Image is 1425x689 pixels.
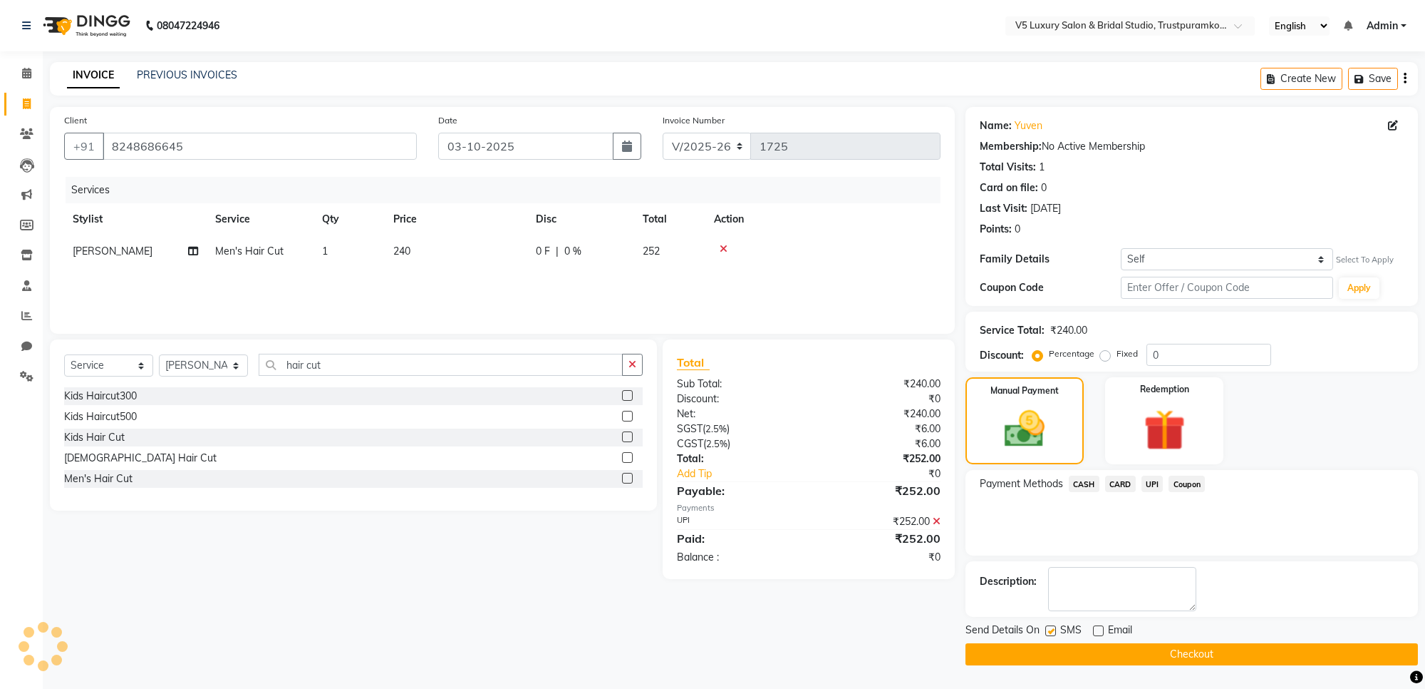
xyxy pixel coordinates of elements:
button: Checkout [965,643,1418,665]
input: Search or Scan [259,354,623,376]
div: Last Visit: [980,201,1027,216]
div: No Active Membership [980,139,1404,154]
img: _gift.svg [1131,404,1198,456]
div: Description: [980,574,1037,589]
th: Total [634,203,705,235]
th: Action [705,203,940,235]
b: 08047224946 [157,6,219,46]
div: Payments [677,502,940,514]
div: Discount: [980,348,1024,363]
div: ₹6.00 [809,437,951,451]
th: Stylist [64,203,207,235]
label: Redemption [1140,383,1189,396]
div: Kids Haircut500 [64,409,137,424]
span: Email [1108,623,1132,640]
div: ( ) [666,422,809,437]
div: Kids Hair Cut [64,430,125,445]
span: | [556,244,559,259]
span: 252 [643,245,660,257]
div: ₹252.00 [809,451,951,466]
span: CGST [677,437,703,450]
label: Fixed [1116,347,1138,360]
span: Admin [1367,19,1398,34]
label: Date [438,114,457,127]
div: Balance : [666,550,809,565]
label: Client [64,114,87,127]
input: Search by Name/Mobile/Email/Code [103,133,417,160]
div: 0 [1015,222,1020,237]
div: Total: [666,451,809,466]
th: Disc [527,203,634,235]
span: 1 [322,245,328,257]
div: Family Details [980,252,1121,267]
label: Manual Payment [990,384,1059,397]
span: Coupon [1168,476,1205,492]
div: Service Total: [980,323,1045,338]
label: Percentage [1049,347,1094,360]
div: [DEMOGRAPHIC_DATA] Hair Cut [64,451,217,466]
div: UPI [666,514,809,529]
a: PREVIOUS INVOICES [137,68,237,81]
div: ₹252.00 [809,482,951,499]
span: CASH [1069,476,1099,492]
span: 0 F [536,244,550,259]
span: Total [677,355,710,370]
div: ₹0 [832,466,951,481]
div: ₹252.00 [809,514,951,529]
div: ₹6.00 [809,422,951,437]
span: SMS [1060,623,1082,640]
div: ₹252.00 [809,530,951,547]
div: ₹240.00 [809,407,951,422]
span: Send Details On [965,623,1040,640]
span: [PERSON_NAME] [73,245,152,257]
div: Discount: [666,392,809,407]
a: Yuven [1015,118,1042,133]
span: 240 [393,245,410,257]
div: Card on file: [980,180,1038,195]
div: 1 [1039,160,1045,175]
a: Add Tip [666,466,833,481]
a: INVOICE [67,63,120,88]
span: Payment Methods [980,476,1063,491]
div: Membership: [980,139,1042,154]
th: Service [207,203,313,235]
div: Name: [980,118,1012,133]
div: ₹0 [809,550,951,565]
img: logo [36,6,134,46]
span: Men's Hair Cut [215,245,284,257]
div: Coupon Code [980,280,1121,295]
div: Net: [666,407,809,422]
button: Create New [1260,68,1342,90]
input: Enter Offer / Coupon Code [1121,277,1332,299]
div: Sub Total: [666,377,809,392]
img: _cash.svg [992,406,1057,452]
button: Save [1348,68,1398,90]
div: ( ) [666,437,809,451]
button: +91 [64,133,104,160]
label: Invoice Number [663,114,725,127]
div: Men's Hair Cut [64,471,133,486]
div: Points: [980,222,1012,237]
span: CARD [1105,476,1136,492]
div: [DATE] [1030,201,1061,216]
div: ₹0 [809,392,951,407]
div: Services [66,177,951,203]
div: Paid: [666,530,809,547]
span: 0 % [564,244,581,259]
div: ₹240.00 [809,377,951,392]
span: SGST [677,422,703,435]
div: ₹240.00 [1050,323,1087,338]
div: Payable: [666,482,809,499]
th: Price [385,203,527,235]
span: 2.5% [705,423,727,434]
div: Total Visits: [980,160,1036,175]
div: 0 [1041,180,1047,195]
div: Select To Apply [1336,254,1394,266]
span: 2.5% [706,438,727,449]
button: Apply [1339,277,1379,299]
span: UPI [1141,476,1164,492]
th: Qty [313,203,385,235]
div: Kids Haircut300 [64,389,137,404]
